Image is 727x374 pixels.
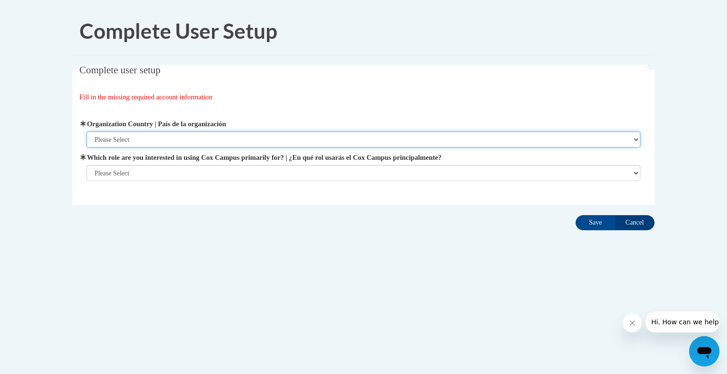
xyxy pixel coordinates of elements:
[689,336,719,366] iframe: Button to launch messaging window
[646,312,719,332] iframe: Message from company
[615,215,655,230] input: Cancel
[87,152,641,163] label: Which role are you interested in using Cox Campus primarily for? | ¿En qué rol usarás el Cox Camp...
[80,18,277,43] span: Complete User Setup
[576,215,615,230] input: Save
[6,7,77,14] span: Hi. How can we help?
[87,119,641,129] label: Organization Country | País de la organización
[623,313,642,332] iframe: Close message
[80,93,213,101] span: Fill in the missing required account information
[80,64,160,76] span: Complete user setup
